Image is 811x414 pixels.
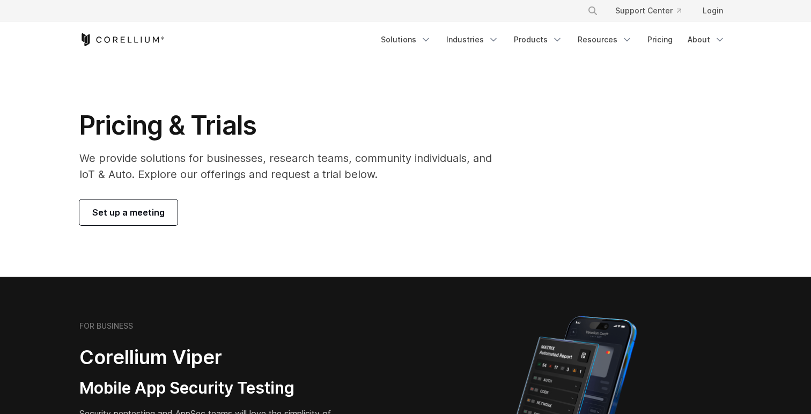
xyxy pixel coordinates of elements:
span: Set up a meeting [92,206,165,219]
a: Products [507,30,569,49]
a: Pricing [641,30,679,49]
div: Navigation Menu [374,30,732,49]
p: We provide solutions for businesses, research teams, community individuals, and IoT & Auto. Explo... [79,150,507,182]
a: About [681,30,732,49]
a: Login [694,1,732,20]
a: Industries [440,30,505,49]
a: Resources [571,30,639,49]
h1: Pricing & Trials [79,109,507,142]
a: Support Center [607,1,690,20]
div: Navigation Menu [574,1,732,20]
a: Corellium Home [79,33,165,46]
h6: FOR BUSINESS [79,321,133,331]
a: Set up a meeting [79,199,178,225]
h3: Mobile App Security Testing [79,378,354,398]
button: Search [583,1,602,20]
h2: Corellium Viper [79,345,354,369]
a: Solutions [374,30,438,49]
